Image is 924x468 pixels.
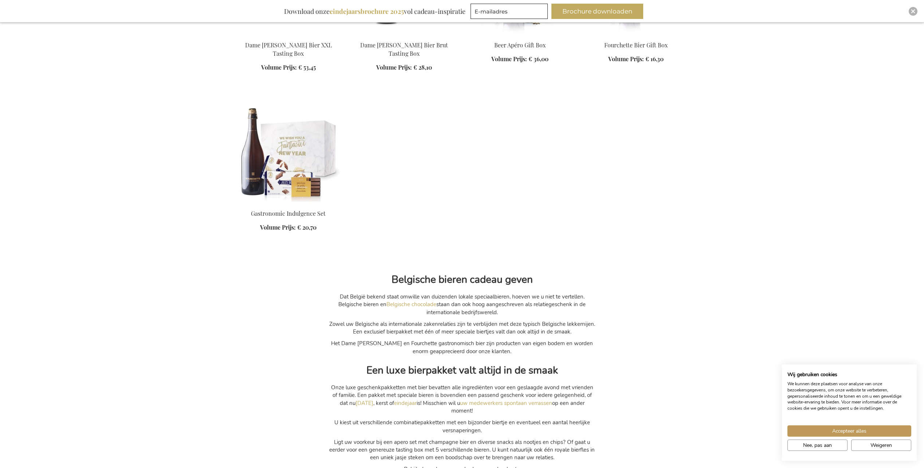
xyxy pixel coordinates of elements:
a: [DATE] [355,399,373,407]
span: Nee, pas aan [803,441,832,449]
a: Beer Apéro Gift Box [494,41,546,49]
form: marketing offers and promotions [471,4,550,21]
div: Close [909,7,917,16]
img: Gastronomic Indulgence Set [236,101,341,203]
a: Dame Jeanne Champagne Beer XXL Tasting Box [236,32,341,39]
span: Volume Prijs: [260,223,296,231]
span: Volume Prijs: [261,63,297,71]
a: Gastronomic Indulgence Set [251,210,326,217]
span: € 36,00 [528,55,548,63]
a: Fourchette Beer Gift Box [584,32,688,39]
span: op een ander moment! [451,399,585,414]
span: staan dan ook hoog aangeschreven als relatiegeschenk in de internationale bedrijfswereld. [426,301,586,316]
span: € 53,45 [298,63,316,71]
a: Volume Prijs: € 16,30 [608,55,664,63]
span: € 20,70 [297,223,316,231]
span: Weigeren [870,441,892,449]
button: Alle cookies weigeren [851,440,911,451]
span: Een luxe bierpakket valt altijd in de smaak [366,363,558,377]
span: Dat België bekend staat omwille van duizenden lokale speciaalbieren, hoeven we u niet te vertelle... [338,293,585,308]
b: eindejaarsbrochure 2025 [330,7,404,16]
button: Accepteer alle cookies [787,425,911,437]
span: Accepteer alles [832,427,866,435]
div: Download onze vol cadeau-inspiratie [281,4,469,19]
a: Volume Prijs: € 36,00 [491,55,548,63]
a: Volume Prijs: € 53,45 [261,63,316,72]
span: Volume Prijs: [608,55,644,63]
p: We kunnen deze plaatsen voor analyse van onze bezoekersgegevens, om onze website te verbeteren, g... [787,381,911,412]
a: eindejaar [394,399,417,407]
a: Beer Apéro Gift Box [468,32,572,39]
a: Volume Prijs: € 20,70 [260,223,316,232]
span: , kerst of [373,399,394,407]
span: Volume Prijs: [491,55,527,63]
a: uw medewerkers spontaan verrassen [460,399,552,407]
img: Close [911,9,915,13]
span: Ligt uw voorkeur bij een apero set met champagne bier en diverse snacks als nootjes en chips? Of ... [329,438,595,461]
span: € 16,30 [645,55,664,63]
a: Fourchette Bier Gift Box [604,41,668,49]
span: Het Dame [PERSON_NAME] en Fourchette gastronomisch bier zijn producten van eigen bodem en worden ... [331,340,593,355]
button: Brochure downloaden [551,4,643,19]
h2: Wij gebruiken cookies [787,371,911,378]
a: Gastronomic Indulgence Set [236,200,341,207]
span: € 28,10 [413,63,432,71]
span: Zowel uw Belgische als internationale zakenrelaties zijn te verblijden met deze typisch Belgische... [329,320,595,335]
span: is! Misschien wil u [417,399,460,407]
a: Dame [PERSON_NAME] Bier Brut Tasting Box [360,41,448,57]
span: Onze luxe geschenkpakketten met bier bevatten alle ingrediënten voor een geslaagde avond met vrie... [331,384,593,407]
a: Belgische chocolade [386,301,436,308]
button: Pas cookie voorkeuren aan [787,440,848,451]
input: E-mailadres [471,4,548,19]
span: Belgische bieren cadeau geven [392,273,533,286]
span: U kiest uit verschillende combinatiepakketten met een bijzonder biertje en eventueel een aantal h... [334,419,590,434]
a: Volume Prijs: € 28,10 [376,63,432,72]
span: Volume Prijs: [376,63,412,71]
a: Dame Jeanne Champagne Beer Brut Tasting Box [352,32,456,39]
a: Dame [PERSON_NAME] Bier XXL Tasting Box [245,41,332,57]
